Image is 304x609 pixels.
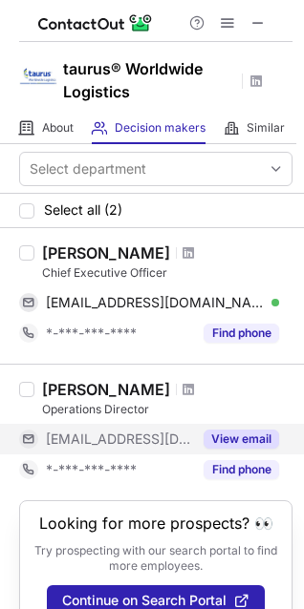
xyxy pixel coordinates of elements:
[204,430,279,449] button: Reveal Button
[204,460,279,479] button: Reveal Button
[39,514,273,532] header: Looking for more prospects? 👀
[30,159,146,178] div: Select department
[42,264,293,282] div: Chief Executive Officer
[42,380,170,399] div: [PERSON_NAME]
[42,120,74,136] span: About
[42,401,293,418] div: Operations Director
[33,543,278,574] p: Try prospecting with our search portal to find more employees.
[115,120,206,136] span: Decision makers
[46,294,265,311] span: [EMAIL_ADDRESS][DOMAIN_NAME]
[247,120,285,136] span: Similar
[19,58,57,96] img: 1685d29b3ec9fe402b1c31774bed445e
[46,430,192,448] span: [EMAIL_ADDRESS][DOMAIN_NAME]
[42,243,170,262] div: [PERSON_NAME]
[204,324,279,343] button: Reveal Button
[44,202,122,218] span: Select all (2)
[38,11,153,34] img: ContactOut v5.3.10
[63,57,235,103] h1: taurus® Worldwide Logistics
[62,593,227,608] span: Continue on Search Portal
